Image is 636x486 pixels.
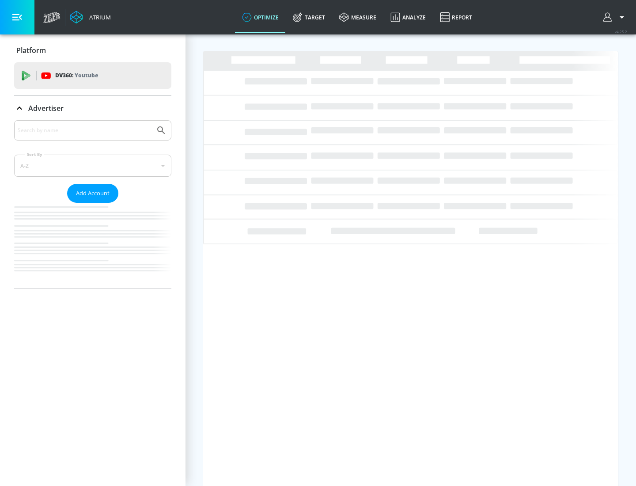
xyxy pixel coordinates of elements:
[383,1,433,33] a: Analyze
[86,13,111,21] div: Atrium
[14,155,171,177] div: A-Z
[55,71,98,80] p: DV360:
[14,203,171,289] nav: list of Advertiser
[25,152,44,157] label: Sort By
[70,11,111,24] a: Atrium
[14,38,171,63] div: Platform
[332,1,383,33] a: measure
[14,120,171,289] div: Advertiser
[75,71,98,80] p: Youtube
[76,188,110,198] span: Add Account
[615,29,627,34] span: v 4.25.2
[286,1,332,33] a: Target
[14,62,171,89] div: DV360: Youtube
[18,125,151,136] input: Search by name
[16,46,46,55] p: Platform
[67,184,118,203] button: Add Account
[433,1,479,33] a: Report
[28,103,64,113] p: Advertiser
[14,96,171,121] div: Advertiser
[235,1,286,33] a: optimize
